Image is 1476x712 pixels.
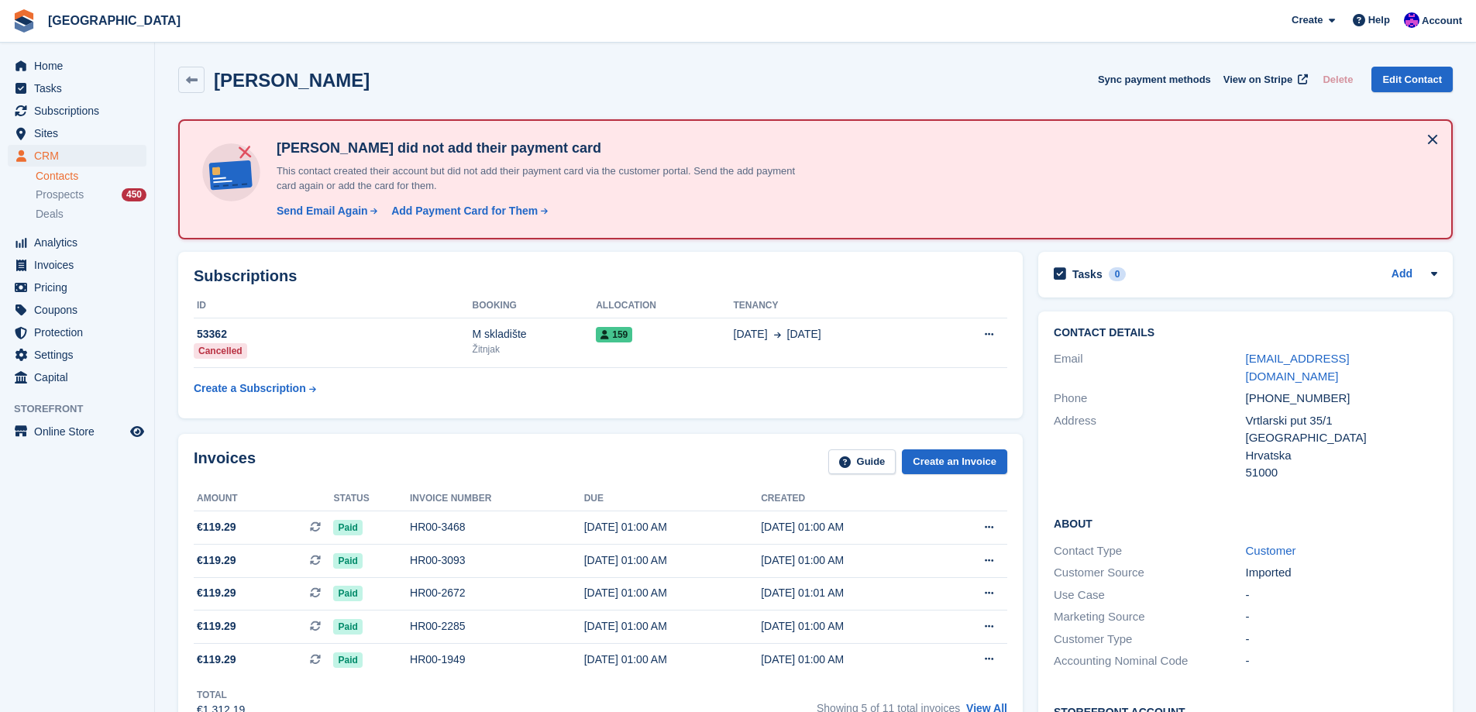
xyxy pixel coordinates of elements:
[8,55,146,77] a: menu
[1246,390,1437,408] div: [PHONE_NUMBER]
[194,294,473,318] th: ID
[34,299,127,321] span: Coupons
[1246,352,1350,383] a: [EMAIL_ADDRESS][DOMAIN_NAME]
[828,449,896,475] a: Guide
[34,344,127,366] span: Settings
[270,163,813,194] p: This contact created their account but did not add their payment card via the customer portal. Se...
[34,254,127,276] span: Invoices
[1246,464,1437,482] div: 51000
[36,206,146,222] a: Deals
[128,422,146,441] a: Preview store
[194,487,333,511] th: Amount
[34,421,127,442] span: Online Store
[761,652,938,668] div: [DATE] 01:00 AM
[34,366,127,388] span: Capital
[1371,67,1453,92] a: Edit Contact
[385,203,549,219] a: Add Payment Card for Them
[1246,429,1437,447] div: [GEOGRAPHIC_DATA]
[1217,67,1311,92] a: View on Stripe
[902,449,1007,475] a: Create an Invoice
[584,487,761,511] th: Due
[596,327,632,342] span: 159
[473,326,597,342] div: M skladište
[8,122,146,144] a: menu
[36,187,84,202] span: Prospects
[277,203,368,219] div: Send Email Again
[410,585,584,601] div: HR00-2672
[42,8,187,33] a: [GEOGRAPHIC_DATA]
[1246,586,1437,604] div: -
[584,652,761,668] div: [DATE] 01:00 AM
[761,585,938,601] div: [DATE] 01:01 AM
[36,169,146,184] a: Contacts
[1054,327,1437,339] h2: Contact Details
[1223,72,1292,88] span: View on Stripe
[1054,564,1245,582] div: Customer Source
[1054,390,1245,408] div: Phone
[34,77,127,99] span: Tasks
[1246,631,1437,648] div: -
[12,9,36,33] img: stora-icon-8386f47178a22dfd0bd8f6a31ec36ba5ce8667c1dd55bd0f319d3a0aa187defe.svg
[194,326,473,342] div: 53362
[1246,412,1437,430] div: Vrtlarski put 35/1
[36,187,146,203] a: Prospects 450
[410,618,584,635] div: HR00-2285
[761,552,938,569] div: [DATE] 01:00 AM
[34,322,127,343] span: Protection
[1054,652,1245,670] div: Accounting Nominal Code
[197,519,236,535] span: €119.29
[1054,542,1245,560] div: Contact Type
[34,100,127,122] span: Subscriptions
[333,619,362,635] span: Paid
[1072,267,1103,281] h2: Tasks
[1246,564,1437,582] div: Imported
[1054,586,1245,604] div: Use Case
[333,652,362,668] span: Paid
[584,618,761,635] div: [DATE] 01:00 AM
[1404,12,1419,28] img: Ivan Gačić
[1368,12,1390,28] span: Help
[1054,608,1245,626] div: Marketing Source
[8,366,146,388] a: menu
[1054,412,1245,482] div: Address
[214,70,370,91] h2: [PERSON_NAME]
[194,380,306,397] div: Create a Subscription
[391,203,538,219] div: Add Payment Card for Them
[194,449,256,475] h2: Invoices
[1246,652,1437,670] div: -
[734,326,768,342] span: [DATE]
[36,207,64,222] span: Deals
[734,294,934,318] th: Tenancy
[8,344,146,366] a: menu
[34,145,127,167] span: CRM
[1316,67,1359,92] button: Delete
[1098,67,1211,92] button: Sync payment methods
[197,652,236,668] span: €119.29
[584,519,761,535] div: [DATE] 01:00 AM
[198,139,264,205] img: no-card-linked-e7822e413c904bf8b177c4d89f31251c4716f9871600ec3ca5bfc59e148c83f4.svg
[8,145,146,167] a: menu
[194,343,247,359] div: Cancelled
[8,421,146,442] a: menu
[333,487,410,511] th: Status
[410,652,584,668] div: HR00-1949
[8,100,146,122] a: menu
[197,585,236,601] span: €119.29
[8,232,146,253] a: menu
[1246,608,1437,626] div: -
[1109,267,1127,281] div: 0
[194,374,316,403] a: Create a Subscription
[34,277,127,298] span: Pricing
[333,586,362,601] span: Paid
[584,585,761,601] div: [DATE] 01:00 AM
[197,618,236,635] span: €119.29
[787,326,821,342] span: [DATE]
[410,487,584,511] th: Invoice number
[8,254,146,276] a: menu
[34,122,127,144] span: Sites
[270,139,813,157] h4: [PERSON_NAME] did not add their payment card
[1054,350,1245,385] div: Email
[333,520,362,535] span: Paid
[410,519,584,535] div: HR00-3468
[596,294,733,318] th: Allocation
